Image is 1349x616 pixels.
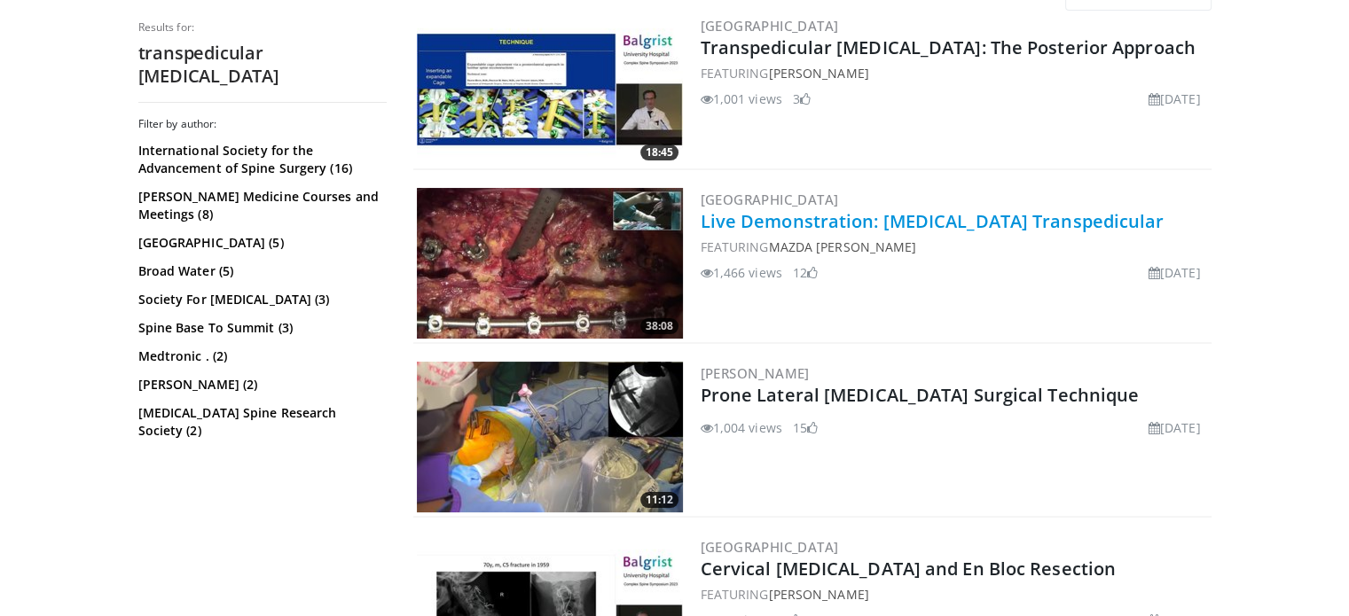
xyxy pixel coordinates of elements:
a: [MEDICAL_DATA] Spine Research Society (2) [138,404,382,440]
li: 1,004 views [701,418,782,437]
a: 11:12 [417,362,683,512]
li: 12 [793,263,818,282]
div: FEATURING [701,64,1208,82]
a: Prone Lateral [MEDICAL_DATA] Surgical Technique [701,383,1140,407]
h3: Filter by author: [138,117,387,131]
div: FEATURING [701,238,1208,256]
a: Mazda [PERSON_NAME] [768,238,916,255]
a: Transpedicular [MEDICAL_DATA]: The Posterior Approach [701,35,1196,59]
li: 15 [793,418,818,437]
a: Live Demonstration: [MEDICAL_DATA] Transpedicular [701,209,1165,233]
p: Results for: [138,20,387,35]
div: FEATURING [701,585,1208,604]
li: [DATE] [1149,90,1201,108]
a: [PERSON_NAME] [768,586,868,603]
li: 3 [793,90,811,108]
a: [PERSON_NAME] [701,364,810,382]
a: Medtronic . (2) [138,347,382,365]
img: f531744a-485e-4b37-ba65-a49c6ea32f16.300x170_q85_crop-smart_upscale.jpg [417,362,683,512]
a: International Society for the Advancement of Spine Surgery (16) [138,142,382,177]
span: 38:08 [640,318,678,334]
a: [PERSON_NAME] Medicine Courses and Meetings (8) [138,188,382,223]
li: 1,001 views [701,90,782,108]
a: [GEOGRAPHIC_DATA] (5) [138,234,382,252]
li: [DATE] [1149,263,1201,282]
a: Cervical [MEDICAL_DATA] and En Bloc Resection [701,557,1117,581]
span: 11:12 [640,492,678,508]
a: [PERSON_NAME] [768,65,868,82]
li: 1,466 views [701,263,782,282]
li: [DATE] [1149,418,1201,437]
h2: transpedicular [MEDICAL_DATA] [138,42,387,88]
a: [GEOGRAPHIC_DATA] [701,538,839,556]
a: [GEOGRAPHIC_DATA] [701,17,839,35]
a: 38:08 [417,188,683,339]
a: [PERSON_NAME] (2) [138,376,382,394]
a: [GEOGRAPHIC_DATA] [701,191,839,208]
a: 18:45 [417,14,683,165]
span: 18:45 [640,144,678,160]
img: d2af9f9a-8666-4366-930a-f1dd44224c76.300x170_q85_crop-smart_upscale.jpg [417,188,683,339]
a: Broad Water (5) [138,262,382,280]
a: Spine Base To Summit (3) [138,319,382,337]
a: Society For [MEDICAL_DATA] (3) [138,291,382,308]
img: eb151458-e466-4e29-bdb8-b383b1db2c65.300x170_q85_crop-smart_upscale.jpg [417,14,683,165]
